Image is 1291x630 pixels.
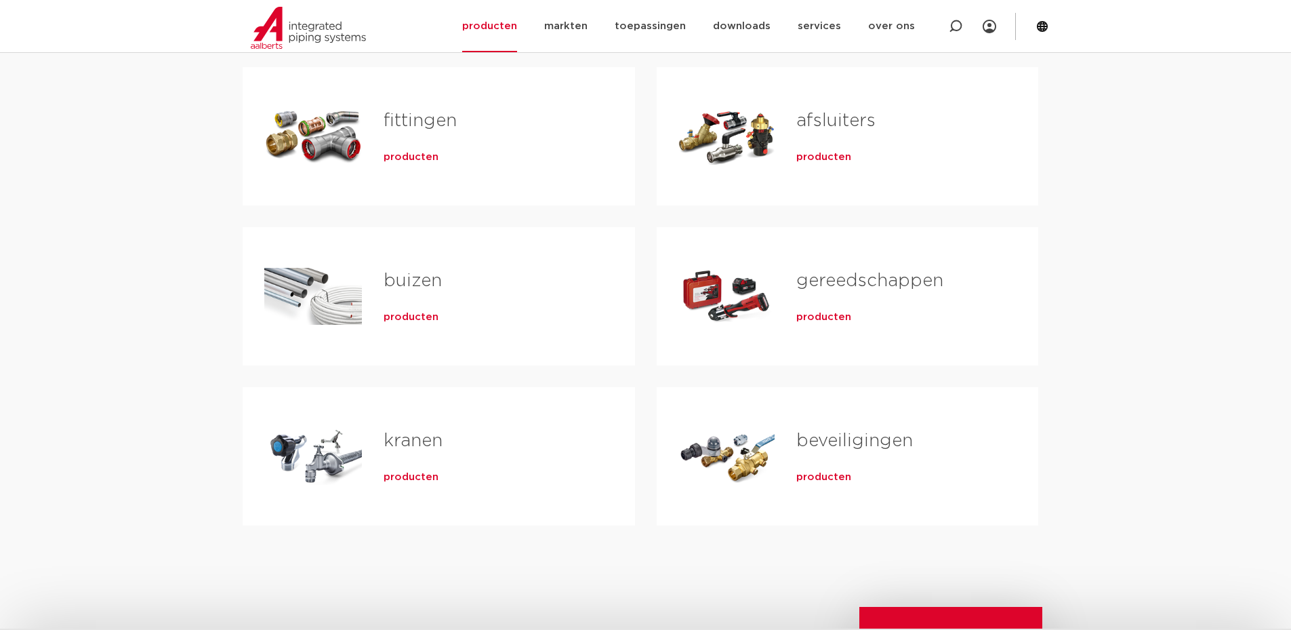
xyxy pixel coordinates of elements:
a: producten [384,471,438,484]
a: buizen [384,272,442,290]
a: beveiligingen [796,432,913,450]
a: gereedschappen [796,272,943,290]
a: afsluiters [796,112,876,130]
a: producten [384,151,438,164]
a: producten [796,151,851,164]
a: producten [796,471,851,484]
a: kranen [384,432,443,450]
a: producten [796,311,851,324]
a: fittingen [384,112,457,130]
a: producten [384,311,438,324]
